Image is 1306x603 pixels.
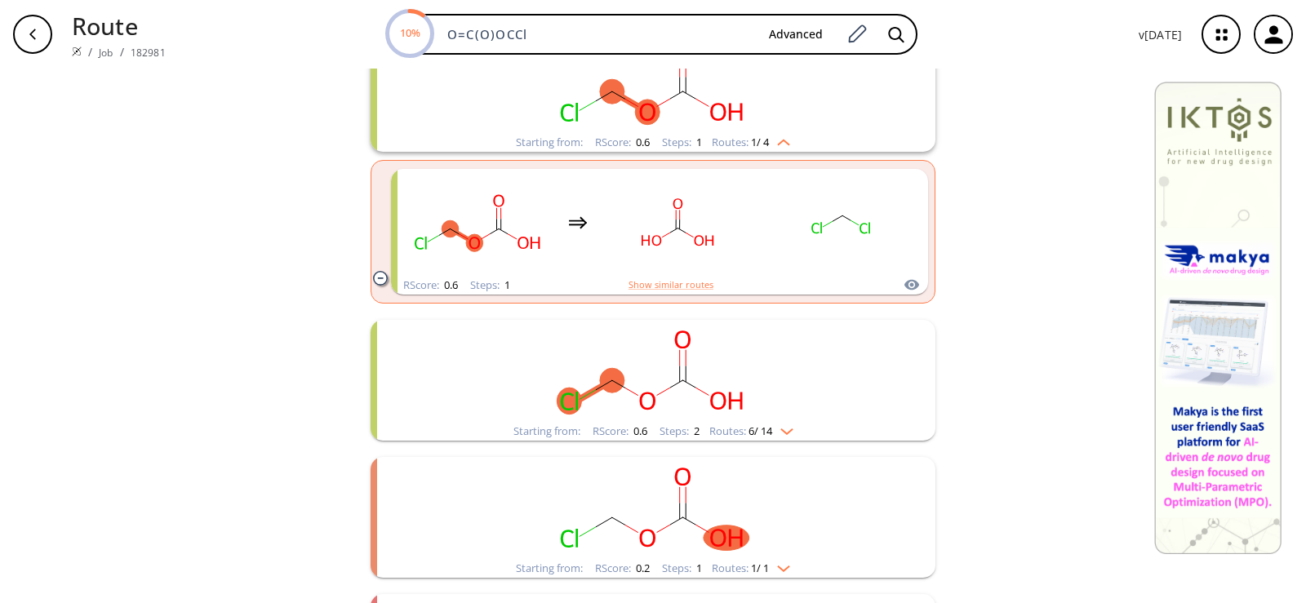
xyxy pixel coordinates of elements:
[633,135,650,149] span: 0.6
[751,137,769,148] span: 1 / 4
[72,8,166,43] p: Route
[712,563,790,574] div: Routes:
[749,426,772,437] span: 6 / 14
[772,422,793,435] img: Down
[88,43,92,60] li: /
[399,25,420,40] text: 10%
[1154,82,1282,554] img: Banner
[595,563,650,574] div: RScore :
[662,563,702,574] div: Steps :
[99,46,113,60] a: Job
[131,46,166,60] a: 182981
[751,563,769,574] span: 1 / 1
[633,561,650,575] span: 0.2
[767,171,914,273] svg: ClCCl
[595,137,650,148] div: RScore :
[756,20,836,50] button: Advanced
[709,426,793,437] div: Routes:
[513,426,580,437] div: Starting from:
[631,423,647,438] span: 0.6
[629,277,713,292] button: Show similar routes
[769,559,790,572] img: Down
[691,423,700,438] span: 2
[442,277,458,292] span: 0.6
[72,47,82,56] img: Spaya logo
[438,26,756,42] input: Enter SMILES
[662,137,702,148] div: Steps :
[1139,26,1182,43] p: v [DATE]
[403,280,458,290] div: RScore :
[120,43,124,60] li: /
[604,171,751,273] svg: O=C(O)O
[712,137,790,148] div: Routes:
[593,426,647,437] div: RScore :
[516,137,583,148] div: Starting from:
[516,563,583,574] div: Starting from:
[441,320,865,422] svg: O=C(O)OCCl
[660,426,700,437] div: Steps :
[441,457,865,559] svg: O=C(O)OCCl
[441,31,865,133] svg: O=C(O)OCCl
[769,133,790,146] img: Up
[470,280,510,290] div: Steps :
[694,135,702,149] span: 1
[502,277,510,292] span: 1
[405,171,552,273] svg: O=C(O)OCCl
[694,561,702,575] span: 1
